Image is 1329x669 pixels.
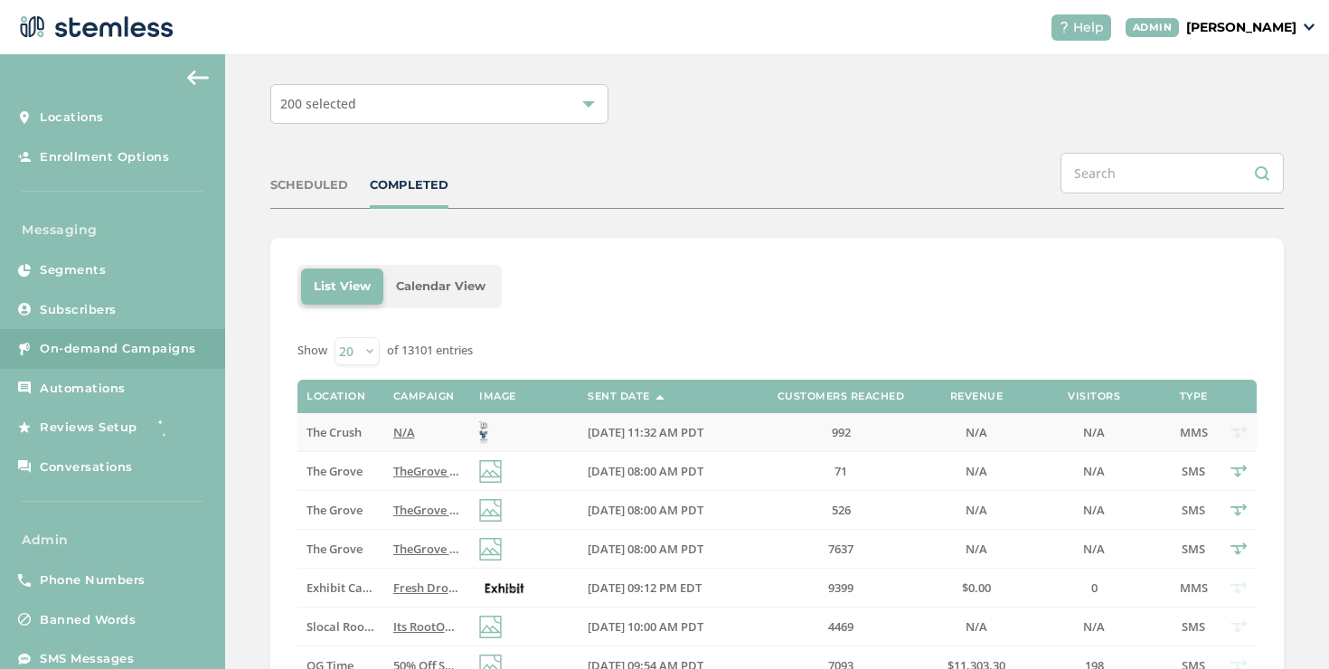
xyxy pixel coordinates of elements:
span: N/A [1083,541,1105,557]
span: [DATE] 11:32 AM PDT [588,424,703,440]
label: Visitors [1068,391,1120,402]
label: Slocal Roots - Root One [306,619,374,635]
img: icon-img-d887fa0c.svg [479,538,502,561]
label: TheGrove La Mesa: You have a new notification waiting for you, {first_name}! Reply END to cancel [393,503,461,518]
label: SMS [1175,464,1211,479]
span: N/A [1083,463,1105,479]
label: The Grove [306,542,374,557]
img: icon-sort-1e1d7615.svg [655,395,664,400]
span: Automations [40,380,126,398]
span: $0.00 [962,579,991,596]
span: Conversations [40,458,133,476]
img: icon-help-white-03924b79.svg [1059,22,1070,33]
span: [DATE] 08:00 AM PDT [588,502,703,518]
label: N/A [1031,542,1157,557]
label: N/A [1031,464,1157,479]
span: N/A [966,424,987,440]
img: icon-arrow-back-accent-c549486e.svg [187,71,209,85]
span: 9399 [828,579,853,596]
label: N/A [1031,425,1157,440]
span: SMS [1182,502,1205,518]
div: SCHEDULED [270,176,348,194]
label: Show [297,342,327,360]
span: [DATE] 10:00 AM PDT [588,618,703,635]
img: icon-img-d887fa0c.svg [479,616,502,638]
img: icon-img-d887fa0c.svg [479,499,502,522]
label: SMS [1175,503,1211,518]
img: logo-dark-0685b13c.svg [14,9,174,45]
span: On-demand Campaigns [40,340,196,358]
span: [DATE] 08:00 AM PDT [588,541,703,557]
span: 7637 [828,541,853,557]
label: TheGrove La Mesa: You have a new notification waiting for you, {first_name}! Reply END to cancel [393,464,461,479]
label: Customers Reached [778,391,905,402]
label: 7637 [759,542,922,557]
label: The Grove [306,503,374,518]
label: Campaign [393,391,455,402]
img: AJGvsmbT7BjR4erZKIXFUYUXhk9OZ55xEHzUPkGV.jpg [479,421,488,444]
span: 4469 [828,618,853,635]
input: Search [1060,153,1284,193]
label: 09/14/2025 08:00 AM PDT [588,542,741,557]
span: N/A [966,463,987,479]
div: Chat Widget [1239,582,1329,669]
label: 4469 [759,619,922,635]
span: The Grove [306,502,363,518]
span: The Crush [306,424,362,440]
span: Fresh Drops at The Exhibit [GEOGRAPHIC_DATA]! Click the link below to check them out Reply END to... [393,579,989,596]
span: Reviews Setup [40,419,137,437]
span: N/A [1083,618,1105,635]
label: N/A [940,464,1013,479]
span: N/A [966,541,987,557]
label: 09/13/2025 10:00 AM PDT [588,619,741,635]
span: 71 [834,463,847,479]
label: Type [1180,391,1208,402]
label: 09/13/2025 09:12 PM EDT [588,580,741,596]
span: SMS Messages [40,650,134,668]
label: 09/14/2025 08:00 AM PDT [588,503,741,518]
img: glitter-stars-b7820f95.gif [151,410,187,446]
label: N/A [1031,503,1157,518]
span: Slocal Roots - Root One [306,618,435,635]
label: Revenue [950,391,1004,402]
span: The Grove [306,541,363,557]
p: [PERSON_NAME] [1186,18,1296,37]
label: Location [306,391,365,402]
label: MMS [1175,425,1211,440]
span: 992 [832,424,851,440]
span: TheGrove La Mesa: You have a new notification waiting for you, {first_name}! Reply END to cancel [393,463,938,479]
span: N/A [1083,424,1105,440]
li: Calendar View [383,269,498,305]
span: 200 selected [280,95,356,112]
label: 526 [759,503,922,518]
span: [DATE] 09:12 PM EDT [588,579,702,596]
span: Banned Words [40,611,136,629]
span: Phone Numbers [40,571,146,589]
label: MMS [1175,580,1211,596]
span: N/A [966,502,987,518]
span: TheGrove La Mesa: You have a new notification waiting for you, {first_name}! Reply END to cancel [393,502,938,518]
span: Subscribers [40,301,117,319]
label: N/A [940,542,1013,557]
label: TheGrove La Mesa: You have a new notification waiting for you, {first_name}! Reply END to cancel [393,542,461,557]
label: N/A [940,619,1013,635]
span: N/A [1083,502,1105,518]
label: 71 [759,464,922,479]
span: MMS [1180,579,1208,596]
span: N/A [393,424,415,440]
label: N/A [940,425,1013,440]
span: SMS [1182,618,1205,635]
span: Enrollment Options [40,148,169,166]
span: Locations [40,108,104,127]
label: 0 [1031,580,1157,596]
li: List View [301,269,383,305]
span: Help [1073,18,1104,37]
span: TheGrove La Mesa: You have a new notification waiting for you, {first_name}! Reply END to cancel [393,541,938,557]
span: MMS [1180,424,1208,440]
label: Image [479,391,516,402]
div: COMPLETED [370,176,448,194]
label: $0.00 [940,580,1013,596]
img: vowvpIqmWEVwMNX3MZRhoSPVDZheGMEBHFQW6.jpg [479,577,530,599]
label: of 13101 entries [387,342,473,360]
label: Sent Date [588,391,650,402]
